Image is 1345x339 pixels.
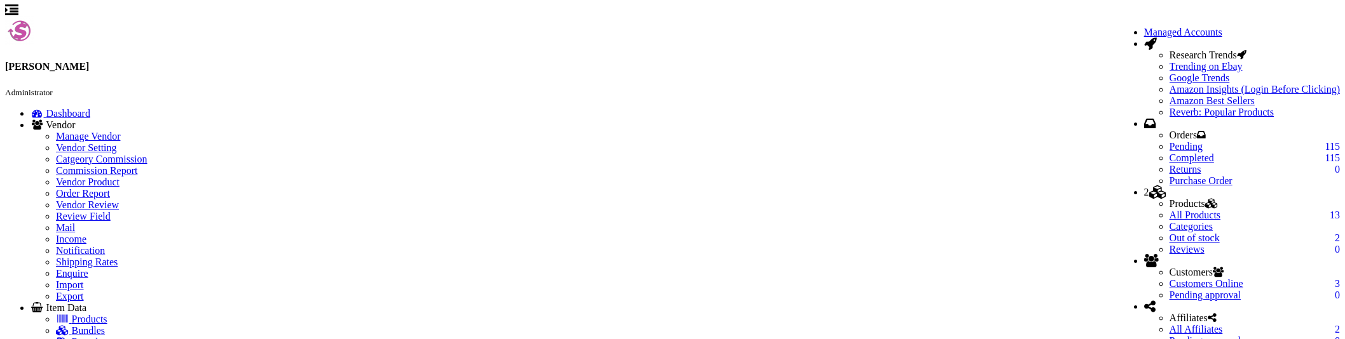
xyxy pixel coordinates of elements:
[1170,50,1340,61] li: Research Trends
[72,325,105,336] span: Bundles
[1335,164,1340,175] span: 0
[56,325,105,336] a: Bundles
[56,211,111,222] a: Review Field
[56,256,118,267] a: Shipping Rates
[1170,164,1201,175] a: 0Returns
[1170,130,1340,141] li: Orders
[72,314,107,324] span: Products
[46,302,87,313] span: Item Data
[5,88,53,97] small: Administrator
[1170,95,1340,107] a: Amazon Best Sellers
[56,165,137,176] a: Commission Report
[56,234,86,244] a: Income
[1170,244,1205,255] a: 0Reviews
[56,142,117,153] a: Vendor Setting
[5,17,34,45] img: joshlucio05
[1335,244,1340,255] span: 0
[1335,289,1340,301] span: 0
[56,199,119,210] a: Vendor Review
[56,268,88,279] a: Enquire
[1335,278,1340,289] span: 3
[1144,187,1149,198] span: 2
[1170,267,1340,278] li: Customers
[31,108,90,119] a: Dashboard
[5,61,1340,72] h4: [PERSON_NAME]
[56,279,84,290] a: Import
[46,108,90,119] span: Dashboard
[1170,198,1340,209] li: Products
[1330,209,1340,221] span: 13
[1170,84,1340,95] a: Amazon Insights (Login Before Clicking)
[1170,61,1340,72] a: Trending on Ebay
[1170,312,1340,324] li: Affiliates
[1325,141,1340,152] span: 115
[1170,175,1232,186] a: Purchase Order
[1335,232,1340,244] span: 2
[56,131,120,142] a: Manage Vendor
[56,222,75,233] a: Mail
[1335,324,1340,335] span: 2
[1170,141,1340,152] a: 115Pending
[56,188,110,199] a: Order Report
[56,291,84,302] a: Export
[56,314,107,324] a: Products
[1170,107,1340,118] a: Reverb: Popular Products
[56,245,105,256] a: Notification
[46,119,75,130] span: Vendor
[1325,152,1340,164] span: 115
[1170,289,1241,300] a: 0Pending approval
[56,176,119,187] a: Vendor Product
[1170,72,1340,84] a: Google Trends
[1170,152,1214,163] a: 115Completed
[1170,278,1243,289] a: 3Customers Online
[1170,232,1220,243] a: 2Out of stock
[56,154,147,164] a: Catgeory Commission
[1170,209,1220,220] a: 13All Products
[1144,27,1222,37] a: Managed Accounts
[1170,324,1223,335] a: 2All Affiliates
[1170,221,1213,232] a: Categories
